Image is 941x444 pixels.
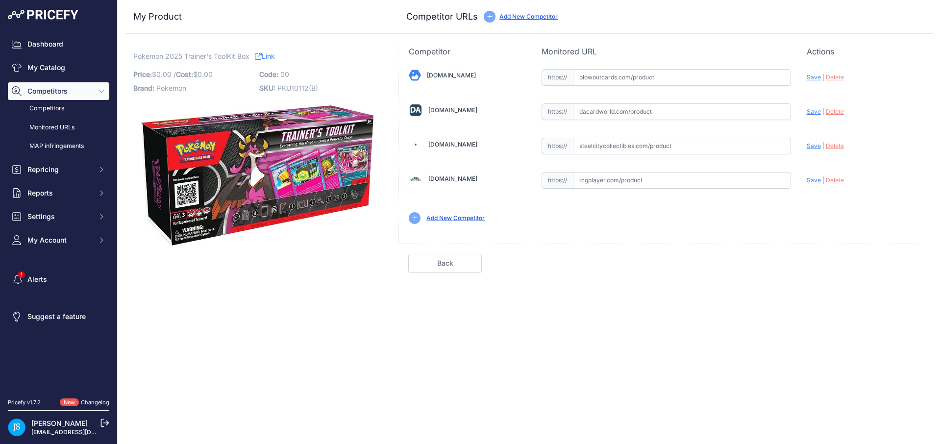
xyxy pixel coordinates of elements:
span: New [60,398,79,407]
span: SKU: [259,84,275,92]
span: Save [807,176,821,184]
input: dacardworld.com/product [573,103,791,120]
a: Alerts [8,271,109,288]
a: MAP infringements [8,138,109,155]
span: | [822,142,824,149]
span: Settings [27,212,92,222]
a: My Catalog [8,59,109,76]
span: Pokemon 2025 Trainer's ToolKit Box [133,50,249,62]
input: steelcitycollectibles.com/product [573,138,791,154]
a: [DOMAIN_NAME] [428,141,477,148]
a: [PERSON_NAME] [31,419,88,427]
a: Dashboard [8,35,109,53]
div: Pricefy v1.7.2 [8,398,41,407]
span: | [822,176,824,184]
input: tcgplayer.com/product [573,172,791,189]
span: https:// [542,172,573,189]
a: [DOMAIN_NAME] [428,106,477,114]
span: PKU10112(B) [277,84,318,92]
span: Delete [826,74,844,81]
span: Reports [27,188,92,198]
span: Price: [133,70,152,78]
p: Monitored URL [542,46,791,57]
p: $ [133,68,253,81]
span: 0.00 [156,70,172,78]
span: Code: [259,70,278,78]
a: Link [255,50,275,62]
a: [DOMAIN_NAME] [428,175,477,182]
span: Save [807,108,821,115]
button: Settings [8,208,109,225]
span: https:// [542,103,573,120]
a: Back [408,254,482,272]
span: Delete [826,142,844,149]
a: Add New Competitor [426,214,485,222]
span: 0.00 [198,70,213,78]
button: My Account [8,231,109,249]
span: | [822,74,824,81]
span: Delete [826,108,844,115]
span: Delete [826,176,844,184]
button: Reports [8,184,109,202]
h3: My Product [133,10,379,24]
span: Brand: [133,84,154,92]
a: Competitors [8,100,109,117]
h3: Competitor URLs [406,10,478,24]
button: Repricing [8,161,109,178]
a: Monitored URLs [8,119,109,136]
a: [DOMAIN_NAME] [427,72,476,79]
span: Cost: [176,70,193,78]
input: blowoutcards.com/product [573,69,791,86]
p: Actions [807,46,923,57]
a: [EMAIL_ADDRESS][DOMAIN_NAME] [31,428,134,436]
img: Pricefy Logo [8,10,78,20]
a: Changelog [81,399,109,406]
button: Competitors [8,82,109,100]
span: Competitors [27,86,92,96]
span: Pokemon [156,84,186,92]
span: https:// [542,138,573,154]
span: https:// [542,69,573,86]
span: | [822,108,824,115]
span: 00 [280,70,289,78]
span: Repricing [27,165,92,174]
span: Save [807,74,821,81]
span: / $ [173,70,213,78]
span: Save [807,142,821,149]
p: Competitor [409,46,525,57]
span: My Account [27,235,92,245]
a: Suggest a feature [8,308,109,325]
a: Add New Competitor [499,13,558,20]
nav: Sidebar [8,35,109,387]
